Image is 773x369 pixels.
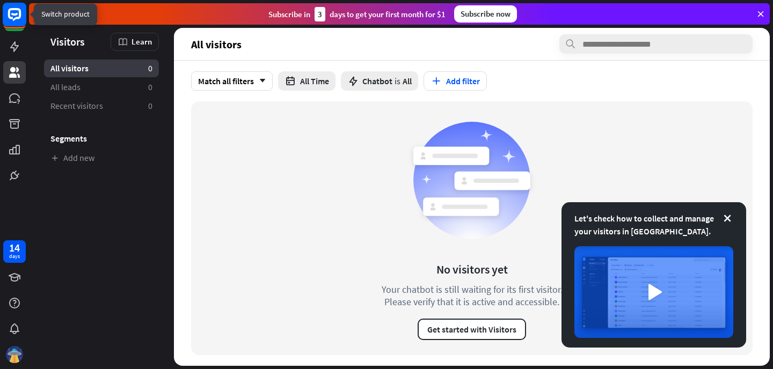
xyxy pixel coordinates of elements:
[191,71,273,91] div: Match all filters
[148,63,152,74] aside: 0
[50,100,103,112] span: Recent visitors
[362,283,582,308] div: Your chatbot is still waiting for its first visitor. Please verify that it is active and accessible.
[148,100,152,112] aside: 0
[454,5,517,23] div: Subscribe now
[50,35,85,48] span: Visitors
[574,246,733,338] img: image
[44,78,159,96] a: All leads 0
[424,71,487,91] button: Add filter
[278,71,336,91] button: All Time
[574,212,733,238] div: Let's check how to collect and manage your visitors in [GEOGRAPHIC_DATA].
[362,76,392,86] span: Chatbot
[436,262,508,277] div: No visitors yet
[9,253,20,260] div: days
[132,36,152,47] span: Learn
[148,82,152,93] aside: 0
[3,240,26,263] a: 14 days
[254,78,266,84] i: arrow_down
[395,76,400,86] span: is
[418,319,526,340] button: Get started with Visitors
[403,76,412,86] span: All
[191,38,242,50] span: All visitors
[9,243,20,253] div: 14
[44,149,159,167] a: Add new
[268,7,446,21] div: Subscribe in days to get your first month for $1
[50,63,89,74] span: All visitors
[315,7,325,21] div: 3
[44,133,159,144] h3: Segments
[50,82,81,93] span: All leads
[9,4,41,36] button: Open LiveChat chat widget
[44,97,159,115] a: Recent visitors 0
